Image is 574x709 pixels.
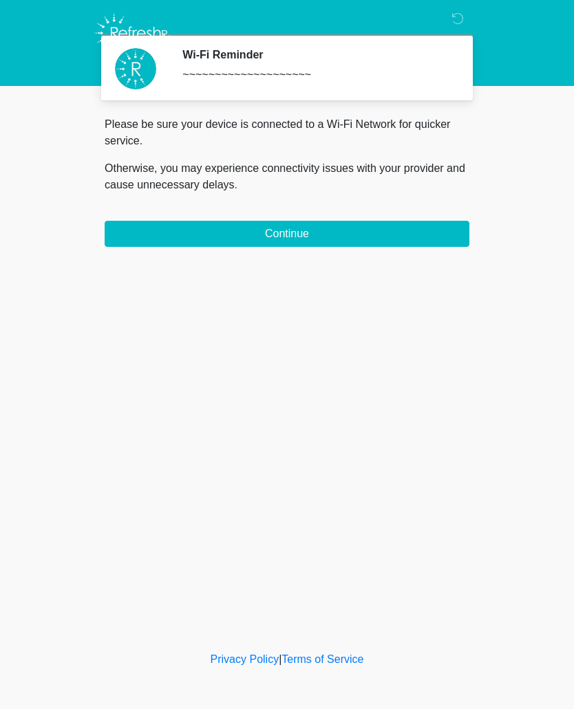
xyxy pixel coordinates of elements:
[182,67,449,83] div: ~~~~~~~~~~~~~~~~~~~~
[91,10,174,56] img: Refresh RX Logo
[235,179,237,190] span: .
[105,221,469,247] button: Continue
[281,653,363,665] a: Terms of Service
[279,653,281,665] a: |
[115,48,156,89] img: Agent Avatar
[105,160,469,193] p: Otherwise, you may experience connectivity issues with your provider and cause unnecessary delays
[211,653,279,665] a: Privacy Policy
[105,116,469,149] p: Please be sure your device is connected to a Wi-Fi Network for quicker service.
